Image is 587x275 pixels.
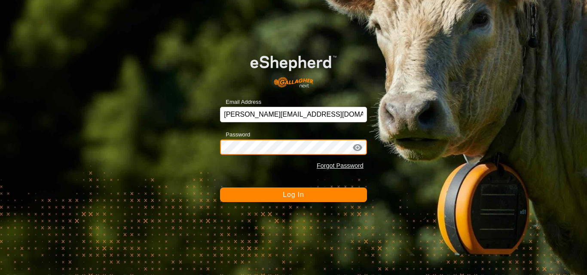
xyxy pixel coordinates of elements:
[220,187,367,202] button: Log In
[220,130,250,139] label: Password
[235,43,352,93] img: E-shepherd Logo
[317,162,364,169] a: Forgot Password
[283,191,304,198] span: Log In
[220,98,261,106] label: Email Address
[220,107,367,122] input: Email Address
